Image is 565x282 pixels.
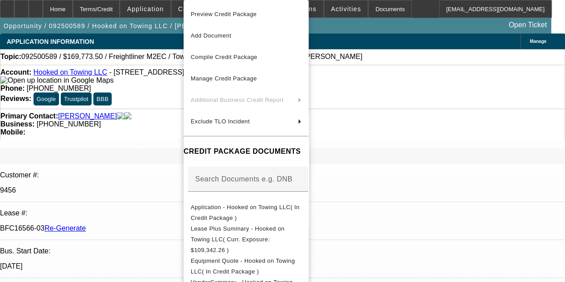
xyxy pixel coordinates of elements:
[184,223,309,256] button: Lease Plus Summary - Hooked on Towing LLC( Curr. Exposure: $109,342.26 )
[191,32,231,39] span: Add Document
[191,54,257,60] span: Compile Credit Package
[184,202,309,223] button: Application - Hooked on Towing LLC( In Credit Package )
[184,146,309,157] h4: CREDIT PACKAGE DOCUMENTS
[191,204,300,221] span: Application - Hooked on Towing LLC( In Credit Package )
[191,225,285,253] span: Lease Plus Summary - Hooked on Towing LLC( Curr. Exposure: $109,342.26 )
[195,175,293,183] mat-label: Search Documents e.g. DNB
[191,75,257,82] span: Manage Credit Package
[191,118,250,125] span: Exclude TLO Incident
[191,11,257,17] span: Preview Credit Package
[184,256,309,277] button: Equipment Quote - Hooked on Towing LLC( In Credit Package )
[191,257,295,275] span: Equipment Quote - Hooked on Towing LLC( In Credit Package )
